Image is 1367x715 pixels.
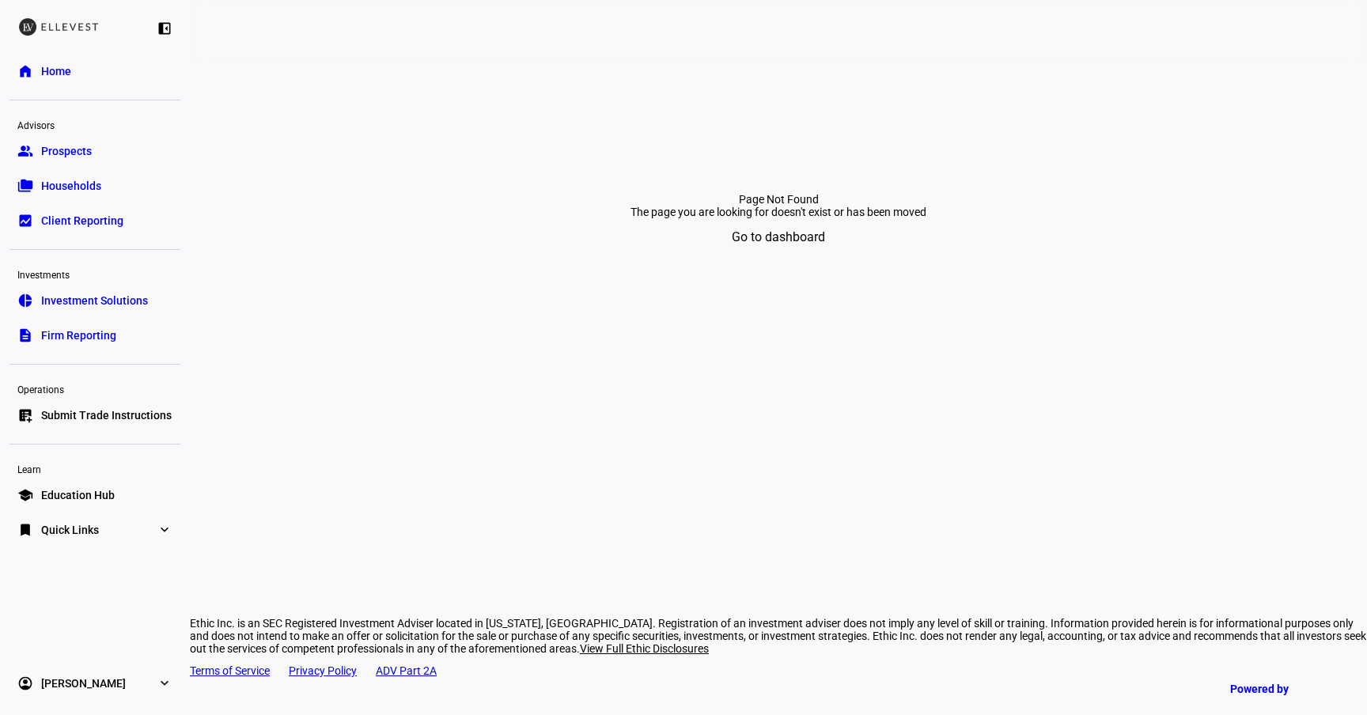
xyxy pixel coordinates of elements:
a: bid_landscapeClient Reporting [9,205,180,236]
span: Prospects [41,143,92,159]
button: Go to dashboard [710,218,847,256]
span: Home [41,63,71,79]
eth-mat-symbol: expand_more [157,522,172,538]
a: groupProspects [9,135,180,167]
eth-mat-symbol: group [17,143,33,159]
eth-mat-symbol: expand_more [157,675,172,691]
span: Firm Reporting [41,327,116,343]
span: Submit Trade Instructions [41,407,172,423]
div: The page you are looking for doesn't exist or has been moved [456,206,1101,218]
span: Households [41,178,101,194]
a: descriptionFirm Reporting [9,320,180,351]
a: Privacy Policy [289,664,357,677]
eth-mat-symbol: bookmark [17,522,33,538]
eth-mat-symbol: home [17,63,33,79]
eth-mat-symbol: pie_chart [17,293,33,308]
a: homeHome [9,55,180,87]
a: pie_chartInvestment Solutions [9,285,180,316]
span: [PERSON_NAME] [41,675,126,691]
span: Client Reporting [41,213,123,229]
div: Ethic Inc. is an SEC Registered Investment Adviser located in [US_STATE], [GEOGRAPHIC_DATA]. Regi... [190,617,1367,655]
eth-mat-symbol: school [17,487,33,503]
eth-mat-symbol: bid_landscape [17,213,33,229]
div: Advisors [9,113,180,135]
span: Education Hub [41,487,115,503]
div: Learn [9,457,180,479]
eth-mat-symbol: left_panel_close [157,21,172,36]
a: ADV Part 2A [376,664,437,677]
a: Powered by [1222,674,1343,703]
span: Quick Links [41,522,99,538]
eth-mat-symbol: list_alt_add [17,407,33,423]
eth-mat-symbol: description [17,327,33,343]
a: folder_copyHouseholds [9,170,180,202]
div: Page Not Found [209,193,1348,206]
eth-mat-symbol: account_circle [17,675,33,691]
eth-mat-symbol: folder_copy [17,178,33,194]
a: Terms of Service [190,664,270,677]
span: Investment Solutions [41,293,148,308]
span: Go to dashboard [732,218,825,256]
div: Operations [9,377,180,399]
div: Investments [9,263,180,285]
span: View Full Ethic Disclosures [580,642,709,655]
